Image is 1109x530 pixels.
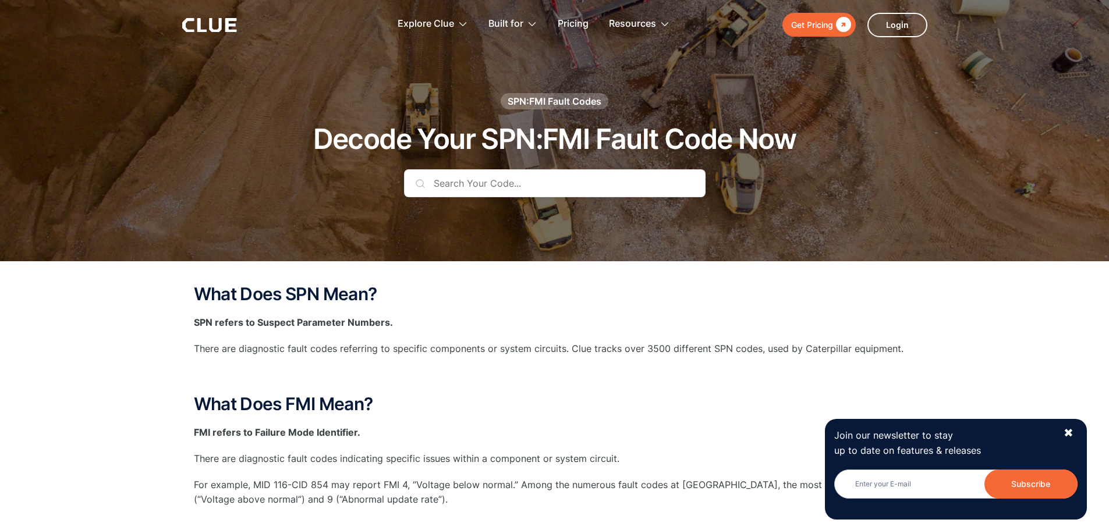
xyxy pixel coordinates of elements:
[834,428,1053,457] p: Join our newsletter to stay up to date on features & releases
[194,342,916,356] p: There are diagnostic fault codes referring to specific components or system circuits. Clue tracks...
[508,95,601,108] div: SPN:FMI Fault Codes
[984,469,1078,499] input: Subscribe
[194,426,360,438] strong: FMI refers to Failure Mode Identifier.
[833,17,851,32] div: 
[194,478,916,507] p: For example, MID 116-CID 854 may report FMI 4, “Voltage below normal.” Among the numerous fault c...
[867,13,927,37] a: Login
[488,6,523,42] div: Built for
[488,6,537,42] div: Built for
[398,6,468,42] div: Explore Clue
[313,124,796,155] h1: Decode Your SPN:FMI Fault Code Now
[1064,426,1073,440] div: ✖
[834,469,1078,499] input: Enter your E-mail
[558,6,589,42] a: Pricing
[404,169,706,197] input: Search Your Code...
[609,6,656,42] div: Resources
[194,316,393,328] strong: SPN refers to Suspect Parameter Numbers.
[782,13,856,37] a: Get Pricing
[834,469,1078,510] form: Newsletter
[194,284,916,304] h2: What Does SPN Mean?
[194,451,916,466] p: There are diagnostic fault codes indicating specific issues within a component or system circuit.
[609,6,670,42] div: Resources
[791,17,833,32] div: Get Pricing
[194,394,916,414] h2: What Does FMI Mean?
[194,368,916,383] p: ‍
[398,6,454,42] div: Explore Clue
